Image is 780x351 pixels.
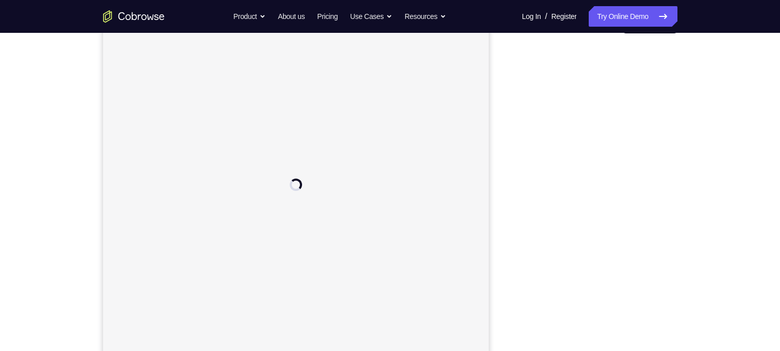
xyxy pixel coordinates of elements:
[317,6,337,27] a: Pricing
[522,6,541,27] a: Log In
[405,6,446,27] button: Resources
[589,6,677,27] a: Try Online Demo
[350,6,392,27] button: Use Cases
[278,6,305,27] a: About us
[103,10,165,23] a: Go to the home page
[233,6,266,27] button: Product
[551,6,576,27] a: Register
[545,10,547,23] span: /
